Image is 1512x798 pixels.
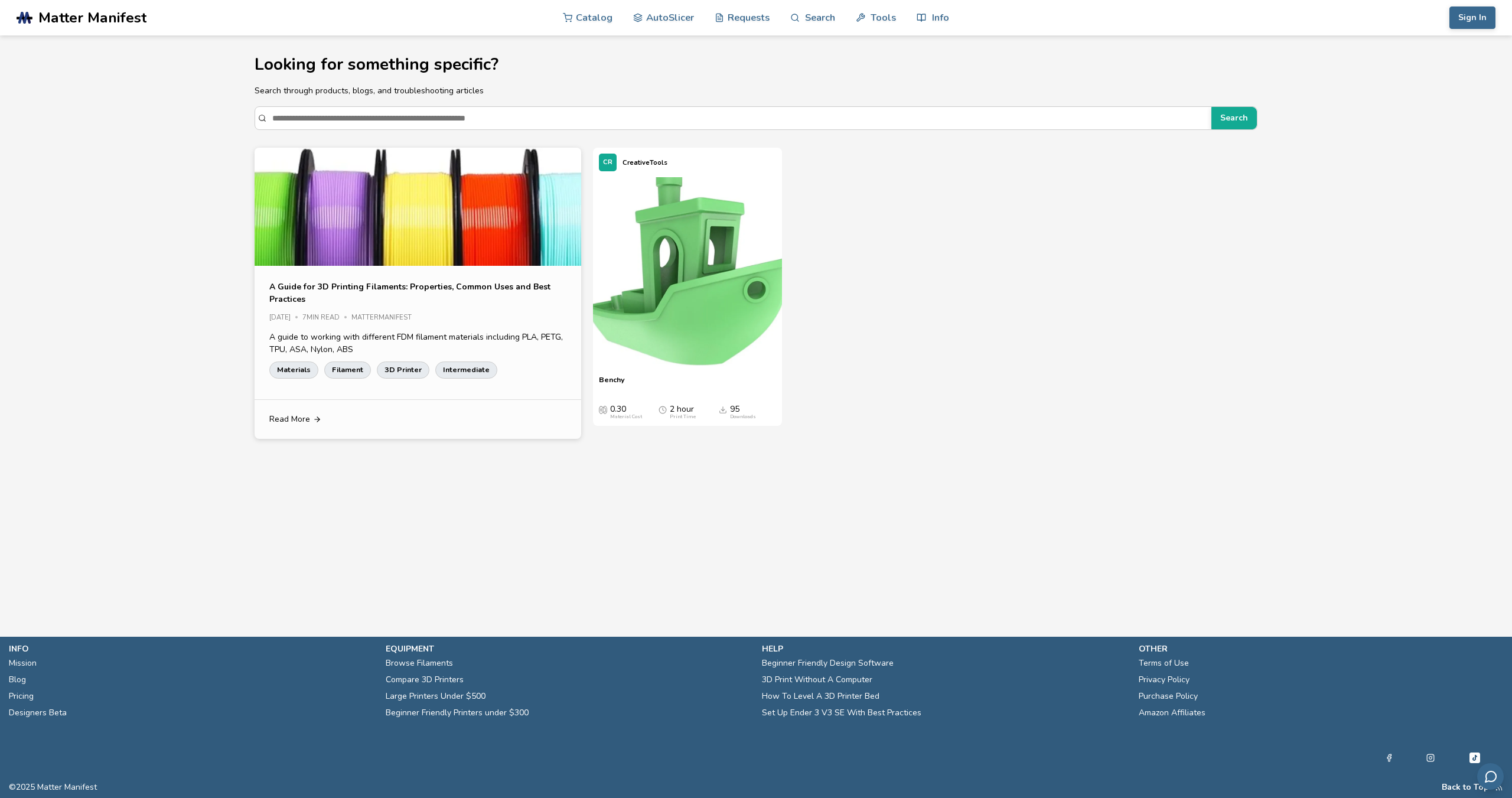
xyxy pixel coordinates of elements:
a: Instagram [1426,751,1435,765]
a: Intermediate [435,361,497,378]
div: [DATE] [269,314,302,322]
a: Filament [324,361,371,378]
p: CreativeTools [623,157,667,169]
p: equipment [386,643,751,655]
span: Matter Manifest [38,9,146,26]
a: Terms of Use [1139,655,1189,672]
div: Print Time [670,414,696,420]
span: Average Print Time [659,405,667,414]
span: © 2025 Matter Manifest [9,783,97,792]
p: help [762,643,1127,655]
a: Read More [255,400,581,439]
a: Tiktok [1468,751,1482,765]
div: Material Cost [610,414,642,420]
button: Send feedback via email [1477,763,1504,790]
div: 95 [730,405,756,420]
a: Materials [269,361,318,378]
a: Amazon Affiliates [1139,705,1205,721]
div: 7 min read [302,314,351,322]
p: info [9,643,374,655]
span: Average Cost [599,405,607,414]
a: How To Level A 3D Printer Bed [762,688,879,705]
input: Search [272,108,1205,129]
a: Pricing [9,688,34,705]
p: A guide to working with different FDM filament materials including PLA, PETG, TPU, ASA, Nylon, ABS [269,331,566,356]
a: Beginner Friendly Design Software [762,655,894,672]
a: 3D Printer [377,361,429,378]
a: 3D Print Without A Computer [762,672,872,688]
a: Set Up Ender 3 V3 SE With Best Practices [762,705,921,721]
button: Back to Top [1442,783,1489,792]
a: Facebook [1385,751,1393,765]
div: 2 hour [670,405,696,420]
span: Read More [269,415,310,424]
a: Privacy Policy [1139,672,1190,688]
a: Compare 3D Printers [386,672,464,688]
a: RSS Feed [1495,783,1503,792]
button: Search [1211,107,1257,129]
div: MatterManifest [351,314,420,322]
a: Large Printers Under $500 [386,688,485,705]
a: Blog [9,672,26,688]
div: Downloads [730,414,756,420]
div: 0.30 [610,405,642,420]
a: Mission [9,655,37,672]
a: Beginner Friendly Printers under $300 [386,705,529,721]
span: CR [603,159,612,167]
p: other [1139,643,1504,655]
a: A Guide for 3D Printing Filaments: Properties, Common Uses and Best Practices [269,281,566,305]
h1: Looking for something specific? [255,56,1257,74]
a: Purchase Policy [1139,688,1198,705]
a: Designers Beta [9,705,67,721]
button: Sign In [1449,6,1495,29]
span: Downloads [719,405,727,414]
img: Article Image [255,148,581,392]
p: Search through products, blogs, and troubleshooting articles [255,84,1257,97]
a: Benchy [599,375,625,393]
a: Browse Filaments [386,655,453,672]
